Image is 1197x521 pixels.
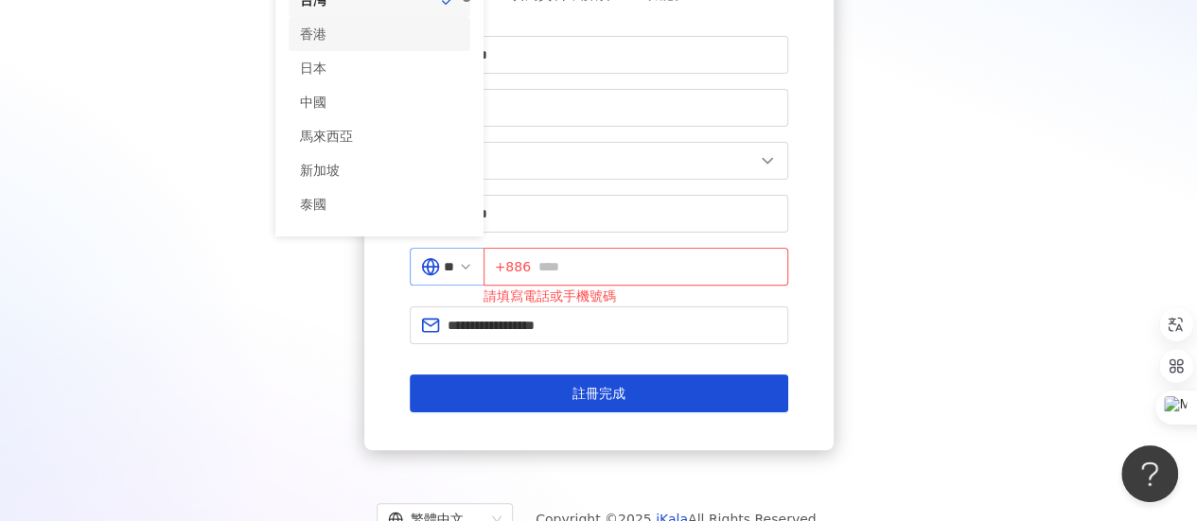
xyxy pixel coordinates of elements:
div: 馬來西亞 [289,119,470,153]
iframe: Help Scout Beacon - Open [1121,445,1178,502]
div: 中國 [289,85,470,119]
div: 新加坡 [300,153,340,187]
span: 註冊完成 [572,386,625,401]
div: 泰國 [289,187,470,221]
div: 日本 [300,51,326,85]
div: 泰國 [300,187,326,221]
div: 香港 [289,17,470,51]
div: 請填寫電話或手機號碼 [484,286,788,306]
div: 新加坡 [289,153,470,187]
div: 中國 [300,85,326,119]
div: 香港 [300,17,326,51]
div: 馬來西亞 [300,119,353,153]
button: 註冊完成 [410,374,788,412]
div: 日本 [289,51,470,85]
span: +886 [495,256,531,277]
